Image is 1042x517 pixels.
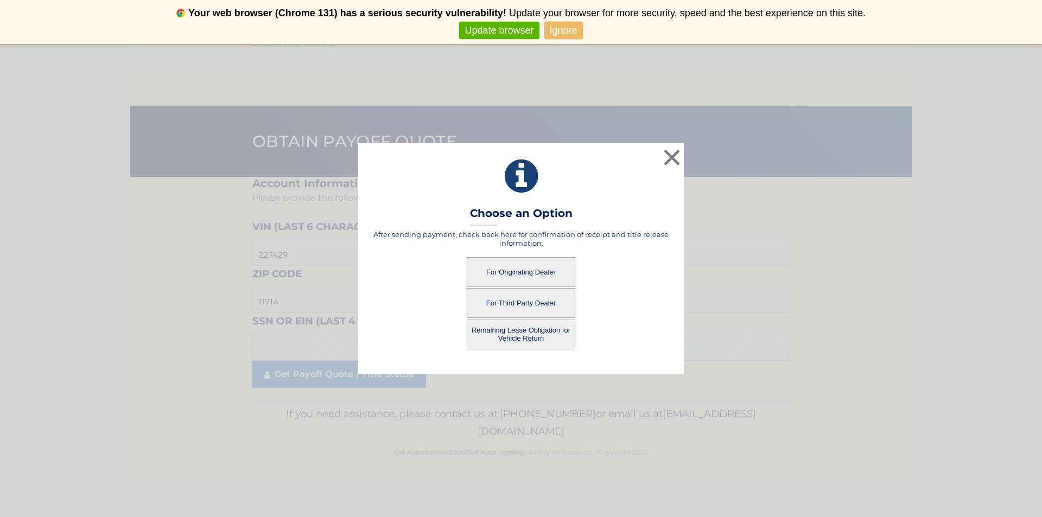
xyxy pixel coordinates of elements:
a: Update browser [459,22,539,40]
h3: Choose an Option [470,207,573,226]
button: × [661,146,683,168]
button: For Originating Dealer [467,257,575,287]
span: Update your browser for more security, speed and the best experience on this site. [509,8,866,18]
h5: After sending payment, check back here for confirmation of receipt and title release information. [372,230,670,247]
button: For Third Party Dealer [467,288,575,318]
a: Ignore [544,22,583,40]
button: Remaining Lease Obligation for Vehicle Return [467,320,575,349]
b: Your web browser (Chrome 131) has a serious security vulnerability! [188,8,506,18]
